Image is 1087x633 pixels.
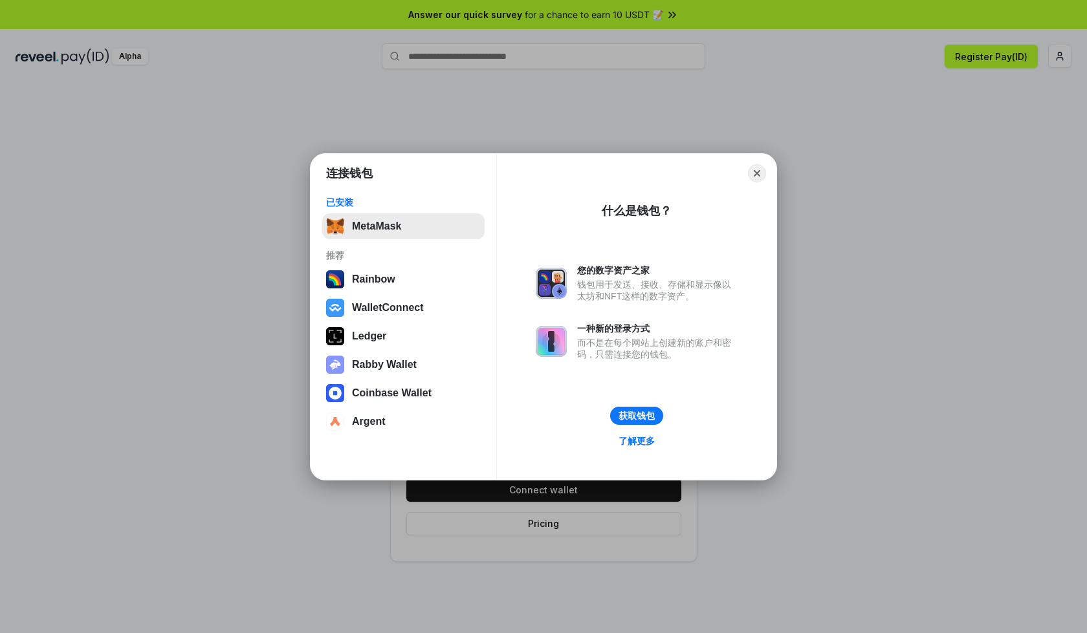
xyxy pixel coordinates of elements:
[322,323,485,349] button: Ledger
[352,220,401,232] div: MetaMask
[619,410,655,422] div: 获取钱包
[352,330,386,342] div: Ledger
[322,295,485,321] button: WalletConnect
[326,299,344,317] img: svg+xml,%3Csvg%20width%3D%2228%22%20height%3D%2228%22%20viewBox%3D%220%200%2028%2028%22%20fill%3D...
[322,266,485,292] button: Rainbow
[577,337,738,360] div: 而不是在每个网站上创建新的账户和密码，只需连接您的钱包。
[352,274,395,285] div: Rainbow
[322,352,485,378] button: Rabby Wallet
[610,407,663,425] button: 获取钱包
[619,435,655,447] div: 了解更多
[536,326,567,357] img: svg+xml,%3Csvg%20xmlns%3D%22http%3A%2F%2Fwww.w3.org%2F2000%2Fsvg%22%20fill%3D%22none%22%20viewBox...
[577,264,738,276] div: 您的数字资产之家
[577,279,738,302] div: 钱包用于发送、接收、存储和显示像以太坊和NFT这样的数字资产。
[602,203,672,219] div: 什么是钱包？
[326,413,344,431] img: svg+xml,%3Csvg%20width%3D%2228%22%20height%3D%2228%22%20viewBox%3D%220%200%2028%2028%22%20fill%3D...
[322,409,485,435] button: Argent
[611,433,663,449] a: 了解更多
[326,217,344,235] img: svg+xml,%3Csvg%20fill%3D%22none%22%20height%3D%2233%22%20viewBox%3D%220%200%2035%2033%22%20width%...
[326,250,481,261] div: 推荐
[577,323,738,334] div: 一种新的登录方式
[352,387,432,399] div: Coinbase Wallet
[326,384,344,402] img: svg+xml,%3Csvg%20width%3D%2228%22%20height%3D%2228%22%20viewBox%3D%220%200%2028%2028%22%20fill%3D...
[352,416,386,427] div: Argent
[536,268,567,299] img: svg+xml,%3Csvg%20xmlns%3D%22http%3A%2F%2Fwww.w3.org%2F2000%2Fsvg%22%20fill%3D%22none%22%20viewBox...
[326,327,344,345] img: svg+xml,%3Csvg%20xmlns%3D%22http%3A%2F%2Fwww.w3.org%2F2000%2Fsvg%22%20width%3D%2228%22%20height%3...
[326,197,481,208] div: 已安装
[322,380,485,406] button: Coinbase Wallet
[326,270,344,288] img: svg+xml,%3Csvg%20width%3D%22120%22%20height%3D%22120%22%20viewBox%3D%220%200%20120%20120%22%20fil...
[326,356,344,374] img: svg+xml,%3Csvg%20xmlns%3D%22http%3A%2F%2Fwww.w3.org%2F2000%2Fsvg%22%20fill%3D%22none%22%20viewBox...
[326,166,373,181] h1: 连接钱包
[748,164,766,182] button: Close
[352,359,417,370] div: Rabby Wallet
[352,302,424,314] div: WalletConnect
[322,213,485,239] button: MetaMask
